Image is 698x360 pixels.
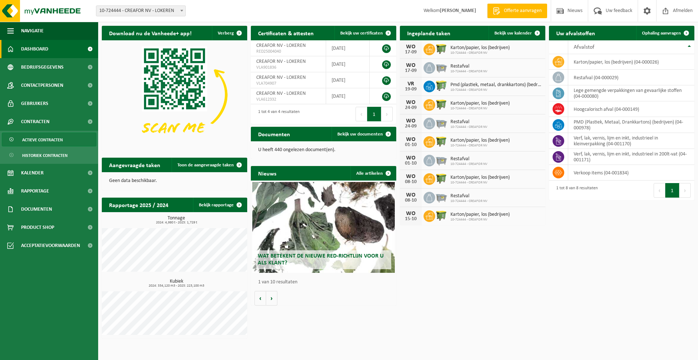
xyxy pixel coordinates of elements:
[450,212,510,218] span: Karton/papier, los (bedrijven)
[404,50,418,55] div: 17-09
[487,4,547,18] a: Offerte aanvragen
[404,68,418,73] div: 17-09
[258,147,389,153] p: U heeft 440 ongelezen document(en).
[679,183,691,198] button: Next
[435,98,448,110] img: WB-1100-HPE-GN-50
[2,133,96,146] a: Actieve contracten
[404,217,418,222] div: 15-10
[665,183,679,198] button: 1
[350,166,396,181] a: Alle artikelen
[404,81,418,87] div: VR
[450,45,510,51] span: Karton/papier, los (bedrijven)
[256,49,320,54] span: RED25004040
[450,181,510,185] span: 10-724444 - CREAFOR NV
[96,6,185,16] span: 10-724444 - CREAFOR NV - LOKEREN
[96,5,186,16] span: 10-724444 - CREAFOR NV - LOKEREN
[326,56,369,72] td: [DATE]
[251,127,297,141] h2: Documenten
[105,216,247,225] h3: Tonnage
[258,253,384,266] span: Wat betekent de nieuwe RED-richtlijn voor u als klant?
[21,182,49,200] span: Rapportage
[102,198,176,212] h2: Rapportage 2025 / 2024
[435,80,448,92] img: WB-0660-HPE-GN-50
[218,31,234,36] span: Verberg
[450,88,542,92] span: 10-724444 - CREAFOR NV
[266,291,277,306] button: Volgende
[404,44,418,50] div: WO
[450,101,510,106] span: Karton/papier, los (bedrijven)
[256,97,320,102] span: VLA612332
[404,174,418,179] div: WO
[356,107,367,121] button: Previous
[404,192,418,198] div: WO
[258,280,393,285] p: 1 van 10 resultaten
[256,91,306,96] span: CREAFOR NV - LOKEREN
[636,26,694,40] a: Ophaling aanvragen
[400,26,458,40] h2: Ingeplande taken
[435,191,448,203] img: WB-2500-GAL-GY-01
[404,198,418,203] div: 08-10
[251,26,321,40] h2: Certificaten & attesten
[450,64,488,69] span: Restafval
[326,72,369,88] td: [DATE]
[502,7,543,15] span: Offerte aanvragen
[404,137,418,142] div: WO
[21,218,54,236] span: Product Shop
[21,200,52,218] span: Documenten
[404,211,418,217] div: WO
[435,209,448,222] img: WB-1100-HPE-GN-50
[450,156,488,162] span: Restafval
[172,158,246,172] a: Toon de aangevraagde taken
[489,26,545,40] a: Bekijk uw kalender
[654,183,665,198] button: Previous
[105,221,247,225] span: 2024: 4,980 t - 2025: 1,729 t
[450,119,488,125] span: Restafval
[450,199,488,203] span: 10-724444 - CREAFOR NV
[177,163,234,167] span: Toon de aangevraagde taken
[549,26,602,40] h2: Uw afvalstoffen
[435,61,448,73] img: WB-2500-GAL-GY-01
[2,148,96,162] a: Historiek contracten
[568,117,694,133] td: PMD (Plastiek, Metaal, Drankkartons) (bedrijven) (04-000978)
[435,154,448,166] img: WB-2500-GAL-GY-01
[404,142,418,147] div: 01-10
[212,26,246,40] button: Verberg
[404,155,418,161] div: WO
[337,132,383,137] span: Bekijk uw documenten
[404,62,418,68] div: WO
[450,138,510,143] span: Karton/papier, los (bedrijven)
[340,31,383,36] span: Bekijk uw certificaten
[102,158,168,172] h2: Aangevraagde taken
[256,75,306,80] span: CREAFOR NV - LOKEREN
[450,143,510,148] span: 10-724444 - CREAFOR NV
[326,88,369,104] td: [DATE]
[574,44,594,50] span: Afvalstof
[450,51,510,55] span: 10-724444 - CREAFOR NV
[256,43,306,48] span: CREAFOR NV - LOKEREN
[21,76,63,94] span: Contactpersonen
[21,113,49,131] span: Contracten
[332,127,396,141] a: Bekijk uw documenten
[435,172,448,185] img: WB-1100-HPE-GN-50
[102,26,199,40] h2: Download nu de Vanheede+ app!
[21,164,44,182] span: Kalender
[404,87,418,92] div: 19-09
[494,31,532,36] span: Bekijk uw kalender
[21,22,44,40] span: Navigatie
[404,105,418,110] div: 24-09
[256,81,320,86] span: VLA704907
[568,133,694,149] td: verf, lak, vernis, lijm en inkt, industrieel in kleinverpakking (04-001170)
[450,125,488,129] span: 10-724444 - CREAFOR NV
[404,118,418,124] div: WO
[568,85,694,101] td: lege gemengde verpakkingen van gevaarlijke stoffen (04-000080)
[326,40,369,56] td: [DATE]
[404,100,418,105] div: WO
[404,161,418,166] div: 01-10
[109,178,240,183] p: Geen data beschikbaar.
[404,124,418,129] div: 24-09
[367,107,381,121] button: 1
[22,133,63,147] span: Actieve contracten
[256,65,320,70] span: VLA901836
[553,182,598,198] div: 1 tot 8 van 8 resultaten
[254,106,300,122] div: 1 tot 4 van 4 resultaten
